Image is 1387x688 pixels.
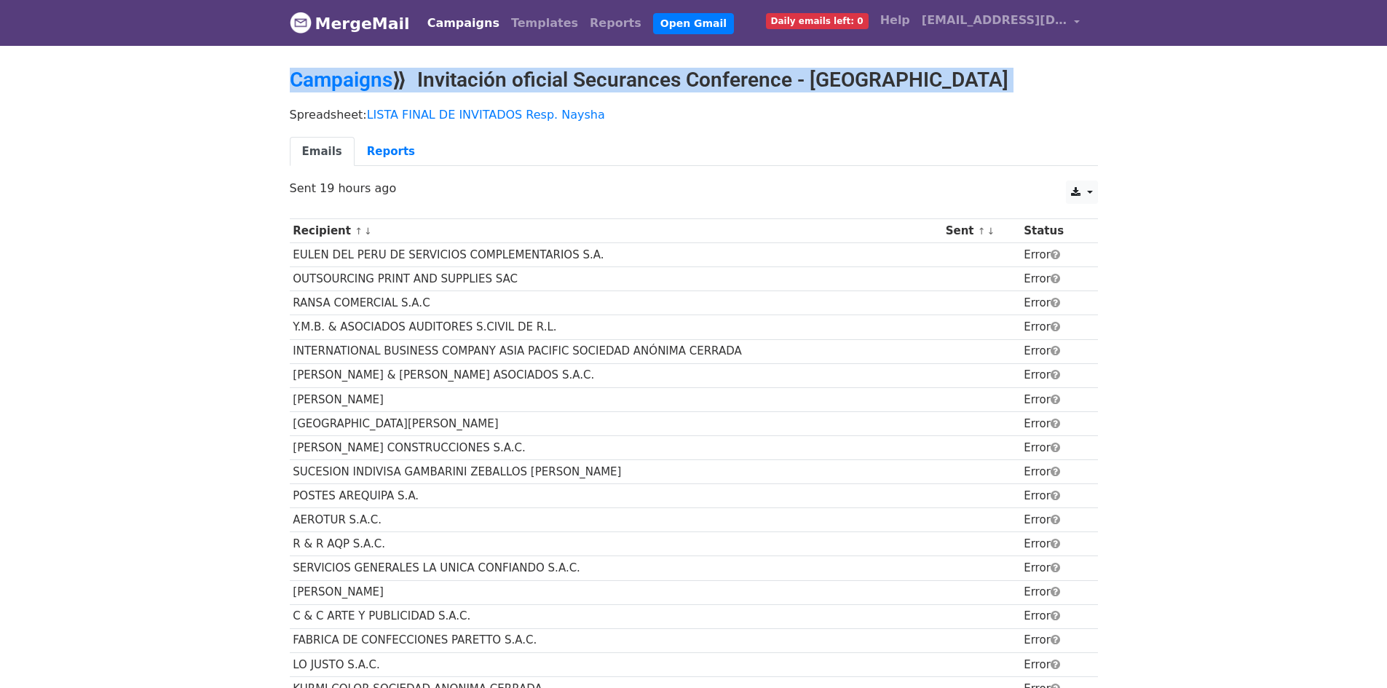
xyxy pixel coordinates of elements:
a: ↓ [987,226,995,237]
span: [EMAIL_ADDRESS][DOMAIN_NAME] [922,12,1067,29]
td: Error [1020,604,1087,628]
a: ↑ [978,226,986,237]
td: SERVICIOS GENERALES LA UNICA CONFIANDO S.A.C. [290,556,942,580]
a: ↓ [364,226,372,237]
td: Error [1020,363,1087,387]
td: [PERSON_NAME] [290,580,942,604]
h2: ⟫ Invitación oficial Securances Conference - [GEOGRAPHIC_DATA] [290,68,1098,92]
td: INTERNATIONAL BUSINESS COMPANY ASIA PACIFIC SOCIEDAD ANÓNIMA CERRADA [290,339,942,363]
a: Daily emails left: 0 [760,6,874,35]
td: Error [1020,267,1087,291]
td: Error [1020,532,1087,556]
a: ↑ [355,226,363,237]
a: Reports [584,9,647,38]
td: OUTSOURCING PRINT AND SUPPLIES SAC [290,267,942,291]
a: [EMAIL_ADDRESS][DOMAIN_NAME] [916,6,1086,40]
td: Error [1020,315,1087,339]
td: Error [1020,387,1087,411]
td: FABRICA DE CONFECCIONES PARETTO S.A.C. [290,628,942,652]
th: Status [1020,219,1087,243]
td: EULEN DEL PERU DE SERVICIOS COMPLEMENTARIOS S.A. [290,243,942,267]
span: Daily emails left: 0 [766,13,869,29]
img: MergeMail logo [290,12,312,33]
td: C & C ARTE Y PUBLICIDAD S.A.C. [290,604,942,628]
a: Templates [505,9,584,38]
td: POSTES AREQUIPA S.A. [290,484,942,508]
td: [PERSON_NAME] [290,387,942,411]
td: Error [1020,484,1087,508]
td: Error [1020,291,1087,315]
td: [PERSON_NAME] CONSTRUCCIONES S.A.C. [290,435,942,459]
a: MergeMail [290,8,410,39]
td: [PERSON_NAME] & [PERSON_NAME] ASOCIADOS S.A.C. [290,363,942,387]
td: LO JUSTO S.A.C. [290,652,942,676]
td: Error [1020,508,1087,532]
td: Y.M.B. & ASOCIADOS AUDITORES S.CIVIL DE R.L. [290,315,942,339]
td: Error [1020,652,1087,676]
td: [GEOGRAPHIC_DATA][PERSON_NAME] [290,411,942,435]
th: Recipient [290,219,942,243]
a: LISTA FINAL DE INVITADOS Resp. Naysha [367,108,605,122]
td: R & R AQP S.A.C. [290,532,942,556]
a: Reports [355,137,427,167]
td: Error [1020,460,1087,484]
th: Sent [942,219,1021,243]
td: AEROTUR S.A.C. [290,508,942,532]
a: Campaigns [422,9,505,38]
a: Open Gmail [653,13,734,34]
a: Campaigns [290,68,392,92]
td: Error [1020,580,1087,604]
td: Error [1020,243,1087,267]
td: Error [1020,339,1087,363]
p: Sent 19 hours ago [290,181,1098,196]
p: Spreadsheet: [290,107,1098,122]
td: SUCESION INDIVISA GAMBARINI ZEBALLOS [PERSON_NAME] [290,460,942,484]
td: Error [1020,556,1087,580]
td: Error [1020,411,1087,435]
a: Help [874,6,916,35]
td: RANSA COMERCIAL S.A.C [290,291,942,315]
a: Emails [290,137,355,167]
td: Error [1020,628,1087,652]
td: Error [1020,435,1087,459]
